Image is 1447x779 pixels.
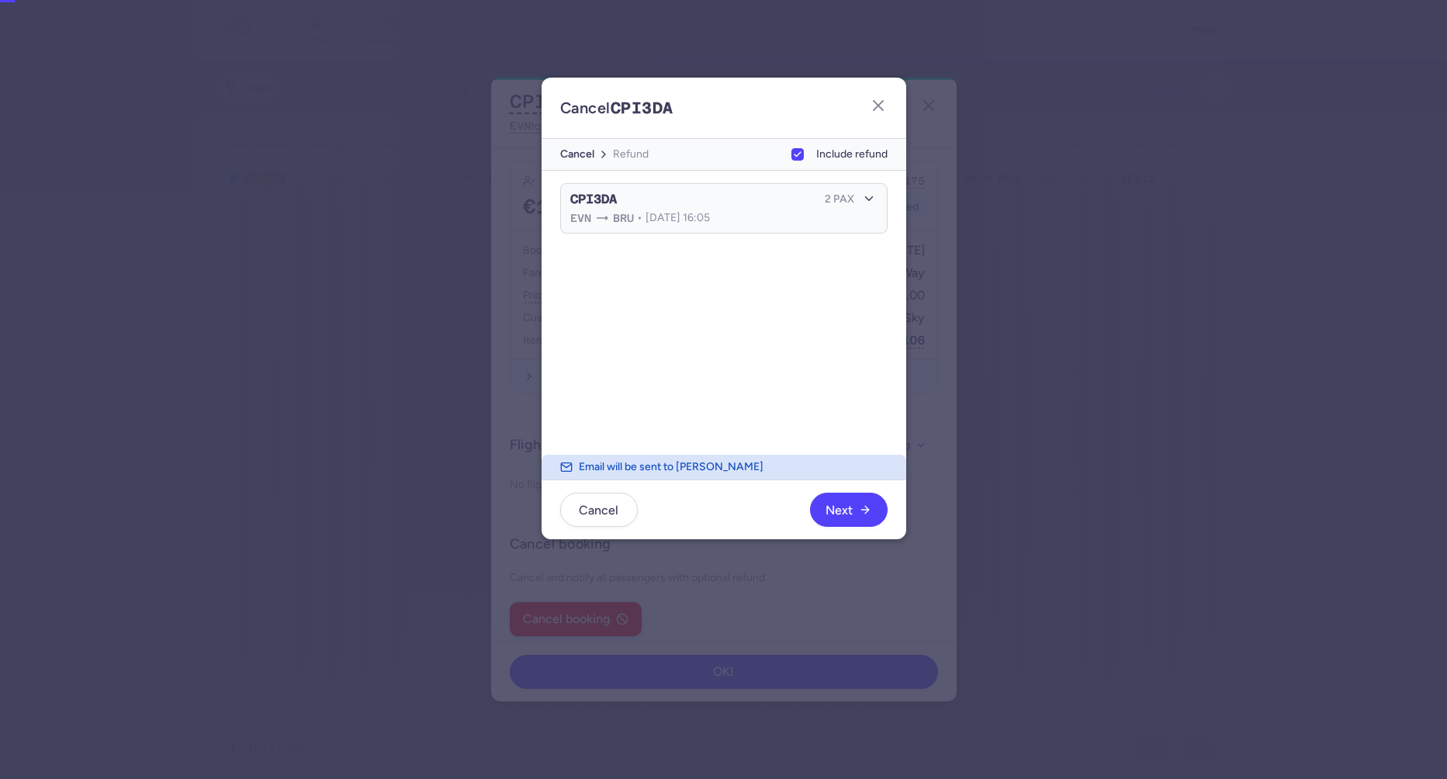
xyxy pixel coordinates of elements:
[613,145,649,164] button: refund
[570,209,854,227] div: •
[570,190,822,209] span: CPI3DA
[613,209,634,227] span: BRU
[791,148,804,161] input: Include refund
[561,184,887,233] button: CPI3DA2 PAXEVNBRU•[DATE] 16:05
[542,455,906,480] div: Email will be sent to [PERSON_NAME]
[810,493,888,527] button: Next
[560,493,638,527] button: Cancel
[611,99,673,117] span: CPI3DA
[816,145,888,164] span: Include refund
[826,504,853,518] span: Next
[646,210,710,225] span: [DATE] 16:05
[560,96,673,119] h2: Cancel
[560,145,594,164] button: cancel
[570,209,591,227] span: EVN
[825,190,854,209] span: 2 PAX
[579,504,618,518] span: Cancel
